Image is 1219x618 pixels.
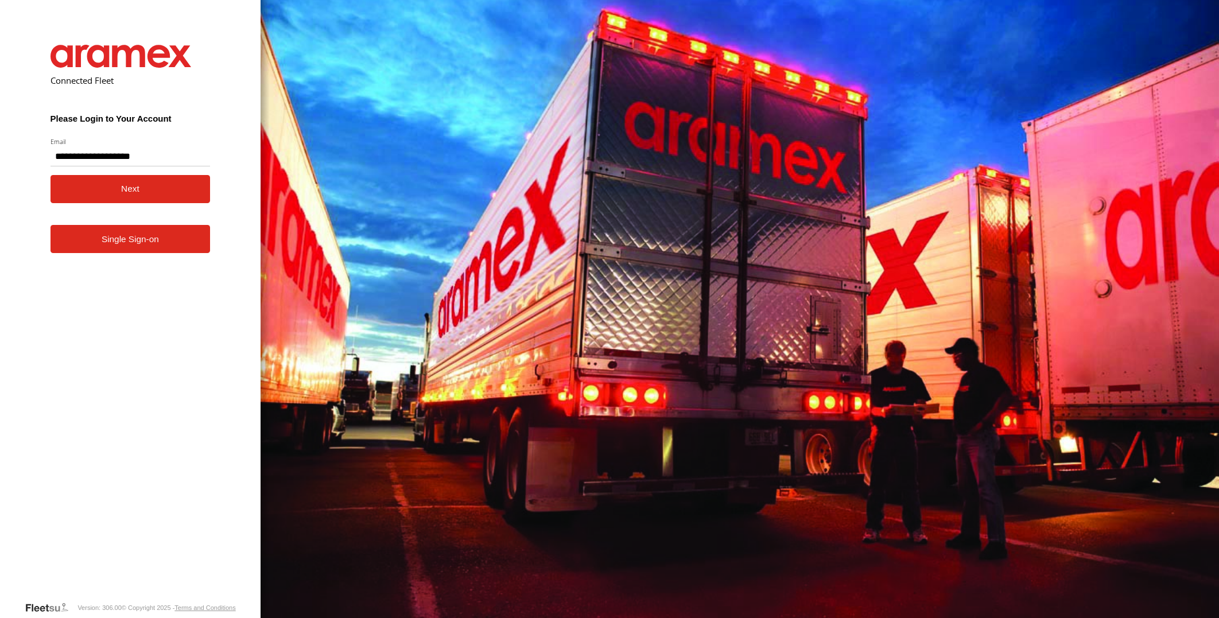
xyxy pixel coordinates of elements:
[174,604,235,611] a: Terms and Conditions
[77,604,121,611] div: Version: 306.00
[51,175,211,203] button: Next
[51,137,211,146] label: Email
[51,114,211,123] h3: Please Login to Your Account
[51,45,192,68] img: Aramex
[25,602,77,613] a: Visit our Website
[51,75,211,86] h2: Connected Fleet
[51,225,211,253] a: Single Sign-on
[122,604,236,611] div: © Copyright 2025 -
